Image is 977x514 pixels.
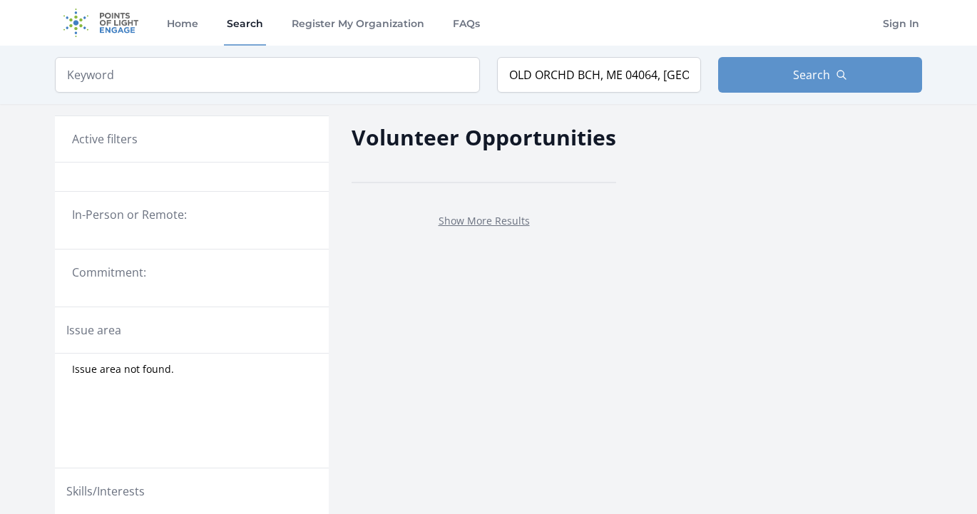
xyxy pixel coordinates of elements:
h2: Volunteer Opportunities [352,121,616,153]
legend: Issue area [66,322,121,339]
h3: Active filters [72,130,138,148]
span: Search [793,66,830,83]
legend: Skills/Interests [66,483,145,500]
legend: In-Person or Remote: [72,206,312,223]
span: Issue area not found. [72,362,174,376]
input: Location [497,57,701,93]
a: Show More Results [439,214,530,227]
input: Keyword [55,57,480,93]
legend: Commitment: [72,264,312,281]
button: Search [718,57,922,93]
